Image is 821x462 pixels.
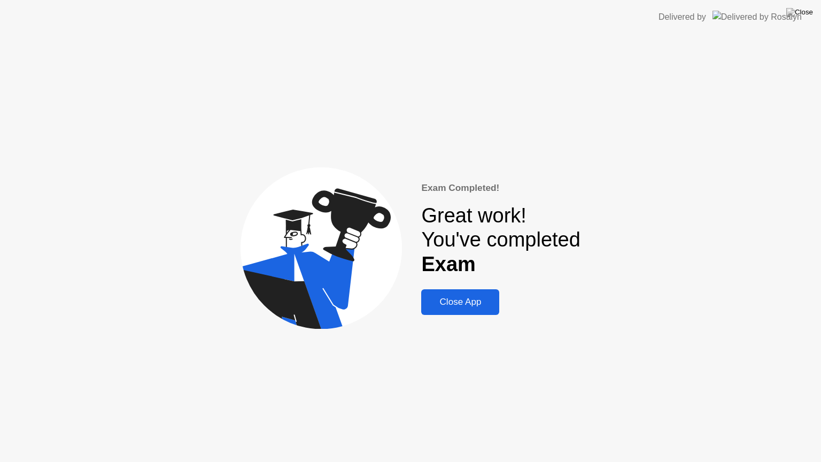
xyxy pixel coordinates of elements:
[712,11,802,23] img: Delivered by Rosalyn
[659,11,706,24] div: Delivered by
[424,297,496,307] div: Close App
[421,289,499,315] button: Close App
[421,181,580,195] div: Exam Completed!
[421,253,475,275] b: Exam
[421,204,580,277] div: Great work! You've completed
[786,8,813,17] img: Close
